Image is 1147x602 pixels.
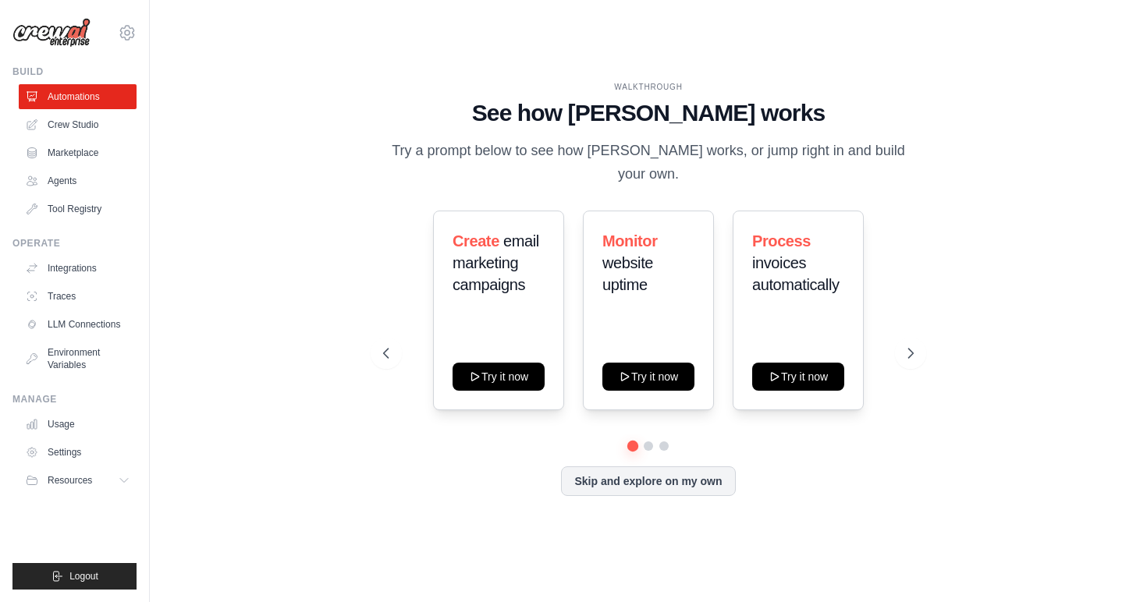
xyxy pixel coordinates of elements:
[19,112,137,137] a: Crew Studio
[12,66,137,78] div: Build
[383,81,914,93] div: WALKTHROUGH
[19,440,137,465] a: Settings
[19,340,137,377] a: Environment Variables
[19,284,137,309] a: Traces
[19,468,137,493] button: Resources
[383,99,914,127] h1: See how [PERSON_NAME] works
[752,232,811,250] span: Process
[602,363,694,391] button: Try it now
[752,363,844,391] button: Try it now
[386,140,911,186] p: Try a prompt below to see how [PERSON_NAME] works, or jump right in and build your own.
[453,232,499,250] span: Create
[12,563,137,590] button: Logout
[19,84,137,109] a: Automations
[602,254,653,293] span: website uptime
[19,140,137,165] a: Marketplace
[19,197,137,221] a: Tool Registry
[19,256,137,281] a: Integrations
[561,466,735,496] button: Skip and explore on my own
[453,363,545,391] button: Try it now
[752,254,840,293] span: invoices automatically
[19,412,137,437] a: Usage
[12,18,91,48] img: Logo
[602,232,658,250] span: Monitor
[48,474,92,487] span: Resources
[12,237,137,250] div: Operate
[19,312,137,337] a: LLM Connections
[453,232,539,293] span: email marketing campaigns
[12,393,137,405] div: Manage
[69,570,98,583] span: Logout
[19,168,137,193] a: Agents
